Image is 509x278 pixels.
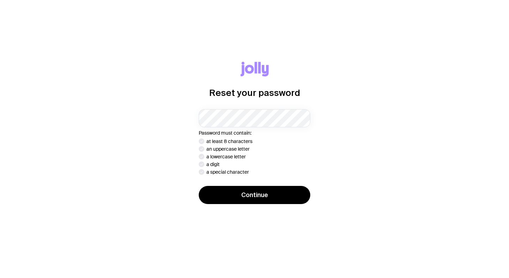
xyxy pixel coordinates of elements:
[209,88,300,98] h1: Reset your password
[199,186,310,204] button: Continue
[206,154,246,159] p: a lowercase letter
[241,191,268,199] span: Continue
[206,146,250,152] p: an uppercase letter
[199,130,310,136] p: Password must contain:
[206,161,220,167] p: a digit
[206,138,252,144] p: at least 8 characters
[206,169,249,175] p: a special character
